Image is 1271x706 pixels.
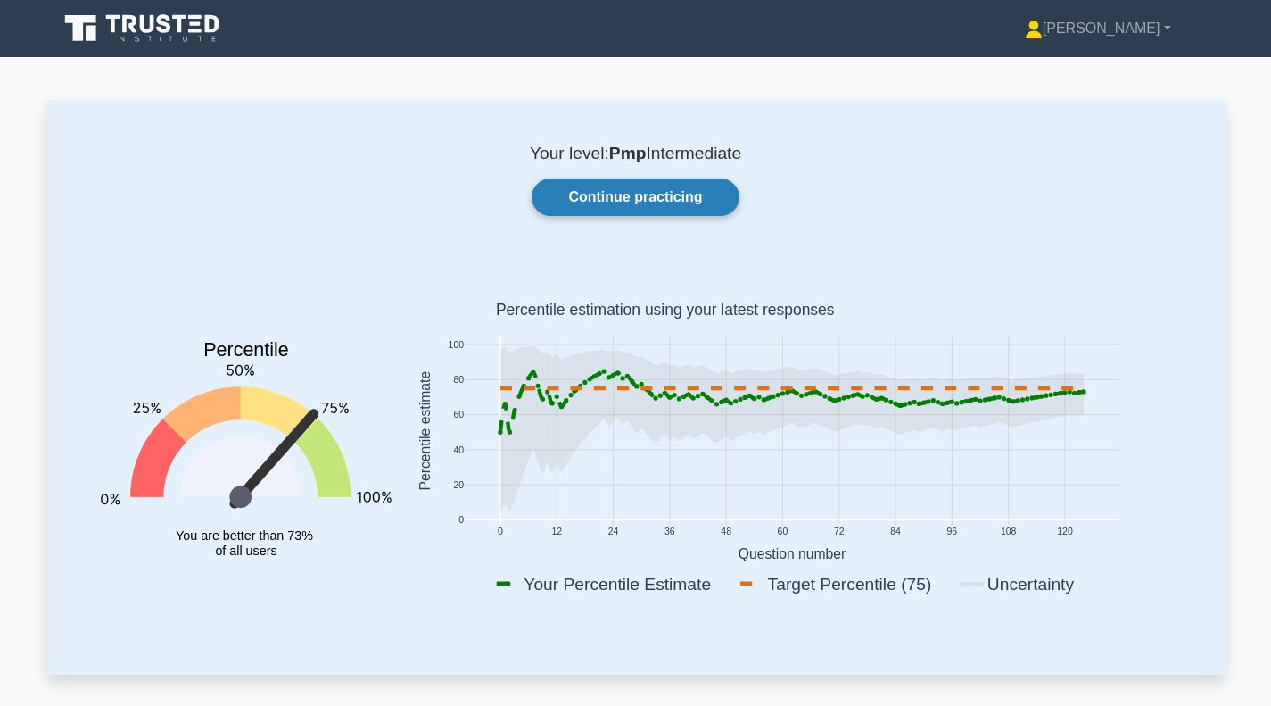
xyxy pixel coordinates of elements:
text: Percentile [203,340,289,361]
a: [PERSON_NAME] [982,11,1214,46]
text: 108 [1000,527,1016,537]
text: Percentile estimation using your latest responses [495,302,834,320]
text: 96 [946,527,957,537]
text: 12 [551,527,562,537]
text: 60 [777,527,788,537]
text: 48 [721,527,731,537]
tspan: You are better than 73% [176,528,313,543]
text: 100 [448,340,464,350]
text: 84 [890,527,901,537]
text: 120 [1057,527,1073,537]
p: Your level: Intermediate [90,143,1182,164]
text: 40 [453,445,464,455]
a: Continue practicing [532,179,739,216]
text: 36 [664,527,675,537]
text: 0 [497,527,502,537]
text: Percentile estimate [417,371,432,491]
text: 60 [453,411,464,420]
text: Question number [738,546,846,561]
text: 72 [833,527,844,537]
text: 20 [453,480,464,490]
text: 24 [607,527,618,537]
tspan: of all users [215,544,276,558]
text: 0 [458,516,464,526]
b: Pmp [609,144,647,162]
text: 80 [453,375,464,385]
